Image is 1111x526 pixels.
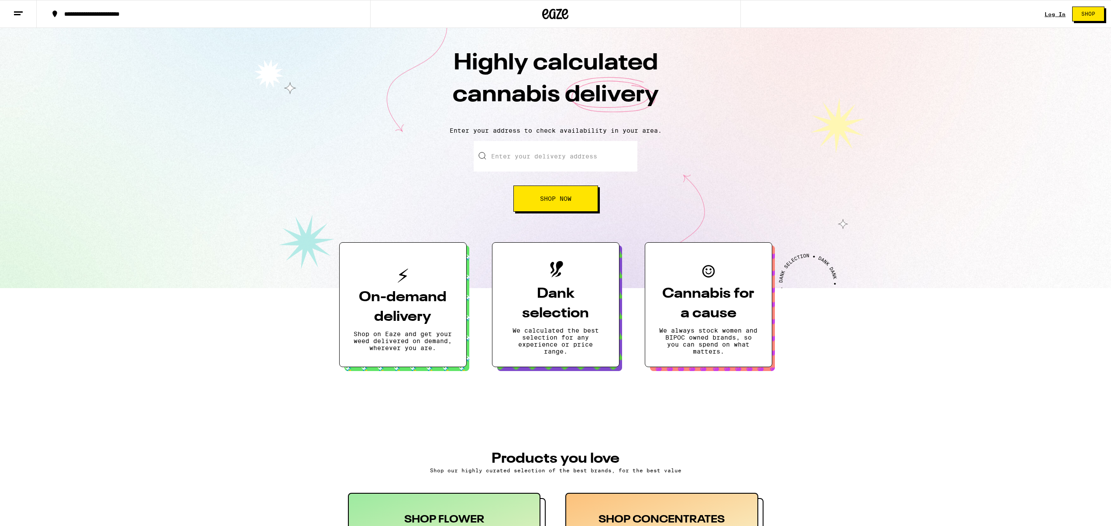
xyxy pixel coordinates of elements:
[339,242,467,367] button: On-demand deliveryShop on Eaze and get your weed delivered on demand, wherever you are.
[1066,7,1111,21] a: Shop
[403,48,709,120] h1: Highly calculated cannabis delivery
[540,196,571,202] span: Shop Now
[659,327,758,355] p: We always stock women and BIPOC owned brands, so you can spend on what matters.
[1081,11,1095,17] span: Shop
[9,127,1102,134] p: Enter your address to check availability in your area.
[348,468,764,473] p: Shop our highly curated selection of the best brands, for the best value
[474,141,637,172] input: Enter your delivery address
[348,452,764,466] h3: PRODUCTS YOU LOVE
[659,284,758,323] h3: Cannabis for a cause
[354,288,452,327] h3: On-demand delivery
[354,330,452,351] p: Shop on Eaze and get your weed delivered on demand, wherever you are.
[1072,7,1104,21] button: Shop
[506,284,605,323] h3: Dank selection
[492,242,619,367] button: Dank selectionWe calculated the best selection for any experience or price range.
[513,186,598,212] button: Shop Now
[506,327,605,355] p: We calculated the best selection for any experience or price range.
[1045,11,1066,17] a: Log In
[645,242,772,367] button: Cannabis for a causeWe always stock women and BIPOC owned brands, so you can spend on what matters.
